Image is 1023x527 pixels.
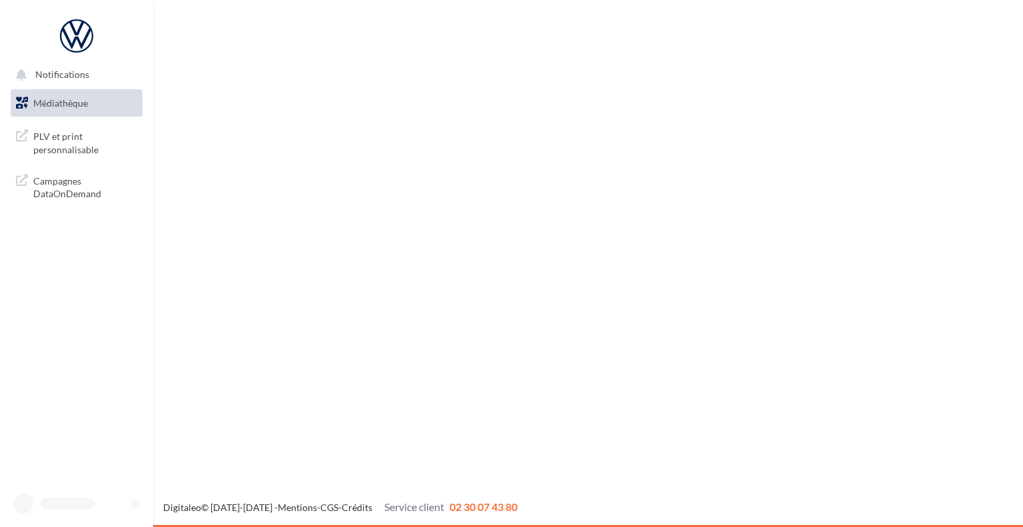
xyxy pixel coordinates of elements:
[35,69,89,81] span: Notifications
[342,502,372,513] a: Crédits
[320,502,338,513] a: CGS
[33,97,88,109] span: Médiathèque
[8,89,145,117] a: Médiathèque
[8,167,145,206] a: Campagnes DataOnDemand
[33,127,137,156] span: PLV et print personnalisable
[278,502,317,513] a: Mentions
[384,500,444,513] span: Service client
[450,500,517,513] span: 02 30 07 43 80
[163,502,517,513] span: © [DATE]-[DATE] - - -
[33,172,137,201] span: Campagnes DataOnDemand
[8,122,145,161] a: PLV et print personnalisable
[163,502,201,513] a: Digitaleo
